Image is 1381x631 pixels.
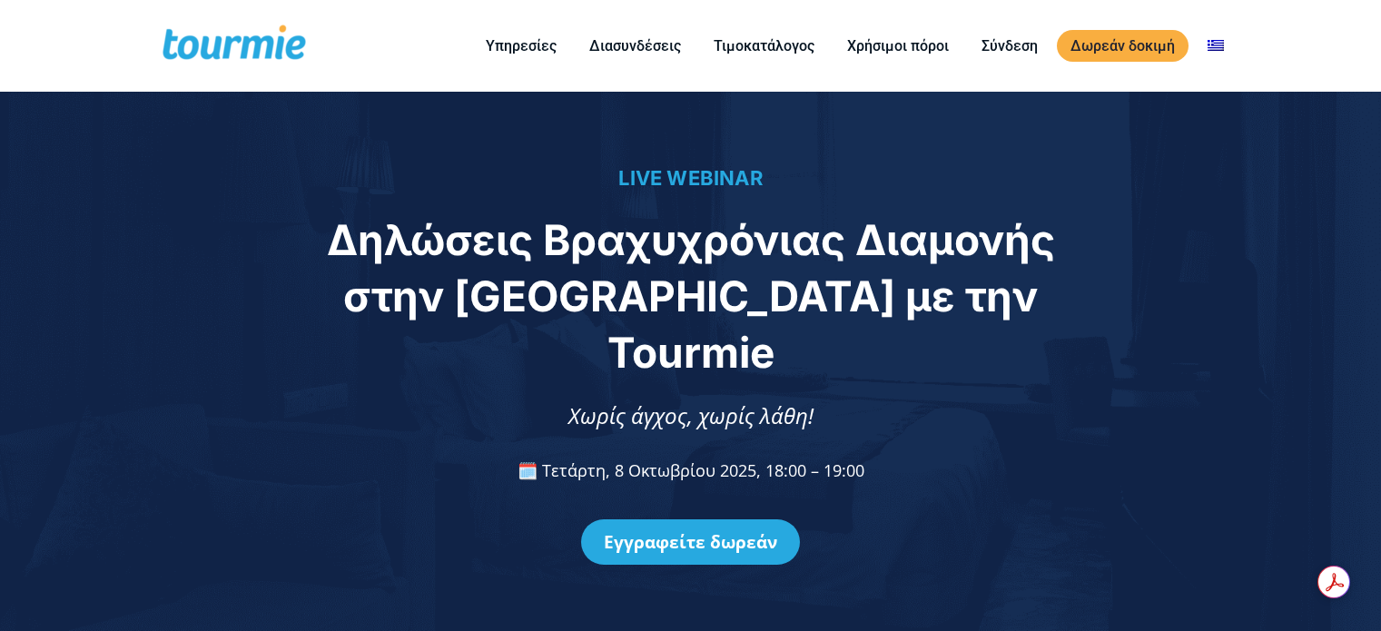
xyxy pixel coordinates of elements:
a: Εγγραφείτε δωρεάν [581,519,800,565]
a: Διασυνδέσεις [576,35,695,57]
a: Τιμοκατάλογος [700,35,828,57]
a: Υπηρεσίες [472,35,570,57]
a: Χρήσιμοι πόροι [834,35,962,57]
a: Σύνδεση [968,35,1051,57]
span: 🗓️ Τετάρτη, 8 Οκτωβρίου 2025, 18:00 – 19:00 [518,459,864,481]
a: Δωρεάν δοκιμή [1057,30,1189,62]
span: Χωρίς άγχος, χωρίς λάθη! [568,400,814,430]
span: Δηλώσεις Βραχυχρόνιας Διαμονής στην [GEOGRAPHIC_DATA] με την Tourmie [327,214,1055,378]
span: LIVE WEBINAR [618,166,763,190]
